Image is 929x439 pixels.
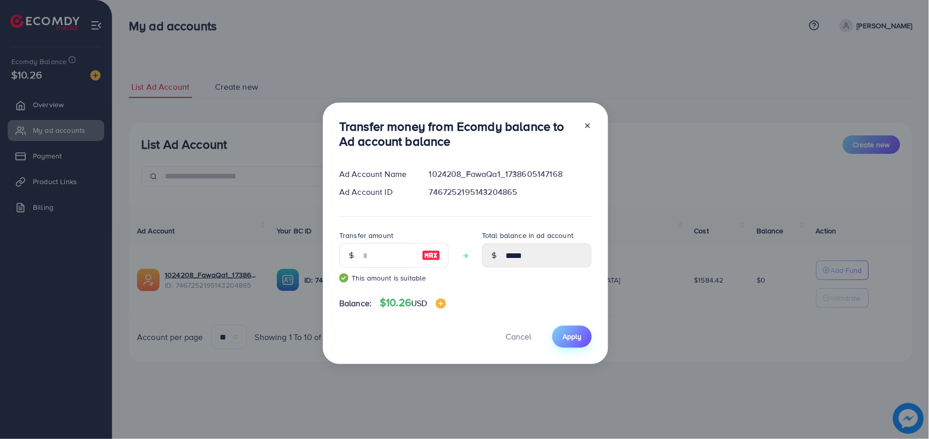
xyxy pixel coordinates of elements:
span: Balance: [339,297,372,309]
div: Ad Account ID [331,186,421,198]
img: image [422,249,440,262]
button: Cancel [493,326,544,348]
span: USD [411,297,427,309]
button: Apply [552,326,592,348]
div: Ad Account Name [331,168,421,180]
span: Apply [563,331,582,342]
label: Total balance in ad account [482,230,573,241]
h3: Transfer money from Ecomdy balance to Ad account balance [339,119,575,149]
div: 1024208_FawaQa1_1738605147168 [421,168,600,180]
span: Cancel [506,331,531,342]
h4: $10.26 [380,296,446,309]
img: image [436,298,446,309]
small: This amount is suitable [339,273,449,283]
img: guide [339,273,349,283]
div: 7467252195143204865 [421,186,600,198]
label: Transfer amount [339,230,393,241]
